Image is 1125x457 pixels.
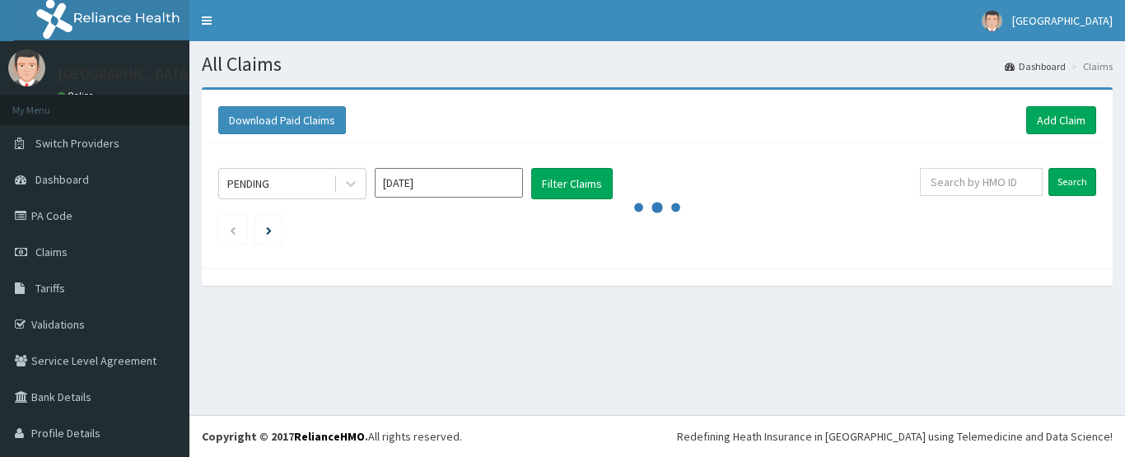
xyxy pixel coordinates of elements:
[531,168,613,199] button: Filter Claims
[218,106,346,134] button: Download Paid Claims
[58,67,194,82] p: [GEOGRAPHIC_DATA]
[58,90,97,101] a: Online
[677,428,1113,445] div: Redefining Heath Insurance in [GEOGRAPHIC_DATA] using Telemedicine and Data Science!
[189,415,1125,457] footer: All rights reserved.
[1012,13,1113,28] span: [GEOGRAPHIC_DATA]
[202,429,368,444] strong: Copyright © 2017 .
[227,175,269,192] div: PENDING
[1048,168,1096,196] input: Search
[1026,106,1096,134] a: Add Claim
[375,168,523,198] input: Select Month and Year
[982,11,1002,31] img: User Image
[633,183,682,232] svg: audio-loading
[294,429,365,444] a: RelianceHMO
[920,168,1043,196] input: Search by HMO ID
[1005,59,1066,73] a: Dashboard
[35,172,89,187] span: Dashboard
[1067,59,1113,73] li: Claims
[35,281,65,296] span: Tariffs
[229,222,236,237] a: Previous page
[35,136,119,151] span: Switch Providers
[202,54,1113,75] h1: All Claims
[8,49,45,86] img: User Image
[266,222,272,237] a: Next page
[35,245,68,259] span: Claims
